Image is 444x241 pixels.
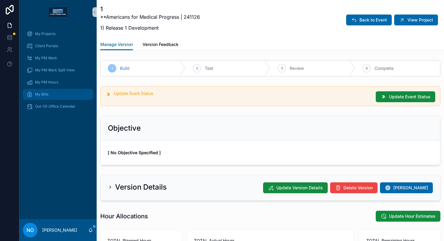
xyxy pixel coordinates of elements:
a: Client Portals [23,41,93,51]
h1: 1 [100,5,200,13]
span: Update Event Status [389,94,430,100]
div: scrollable content [19,24,97,120]
span: 1 [111,66,113,71]
span: Version Feedback [143,41,179,47]
button: Update Event Status [376,91,435,102]
img: App logo [49,7,67,17]
span: [PERSON_NAME] [393,185,428,191]
button: View Project [394,15,438,25]
button: [PERSON_NAME] [380,182,433,193]
a: My PM Hours [23,77,93,88]
span: Review [290,65,304,71]
span: 3 [281,66,283,71]
a: Version Feedback [143,39,179,51]
span: My Projects [35,31,56,36]
span: Build [120,65,130,71]
span: Update Version Details [276,185,323,191]
span: My Bills [35,92,48,97]
h2: Objective [108,123,141,133]
h1: Hour Allocations [100,212,148,220]
span: Out-Of-Office Calendar [35,104,76,109]
strong: [ No Objective Specified ] [108,150,161,155]
span: 4 [365,66,368,71]
span: My PM Work Split View [35,68,75,73]
span: Test [205,65,213,71]
button: Back to Event [346,15,392,25]
a: My PM Work Split View [23,65,93,76]
button: Update Version Details [263,182,328,193]
span: Delete Version [343,185,373,191]
span: My PM Work [35,56,57,60]
a: My Projects [23,28,93,39]
span: Back to Event [359,17,387,23]
h5: Update Event Status [114,91,371,96]
span: 2 [196,66,198,71]
span: NO [27,226,34,234]
button: Delete Version [330,182,378,193]
span: Client Portals [35,44,58,48]
span: My PM Hours [35,80,58,85]
span: View Project [407,17,433,23]
a: My Bills [23,89,93,100]
h2: Version Details [115,182,167,192]
a: Out-Of-Office Calendar [23,101,93,112]
span: Complete [375,65,394,71]
p: 1) Release 1 Development [100,24,200,31]
p: **Americans for Medical Progress | 241126 [100,13,200,21]
button: Update Hour Estimates [376,211,440,222]
span: Manage Version [100,41,133,47]
a: My PM Work [23,53,93,64]
p: [PERSON_NAME] [42,227,77,233]
span: Update Hour Estimates [389,213,436,219]
a: Manage Version [100,39,133,50]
